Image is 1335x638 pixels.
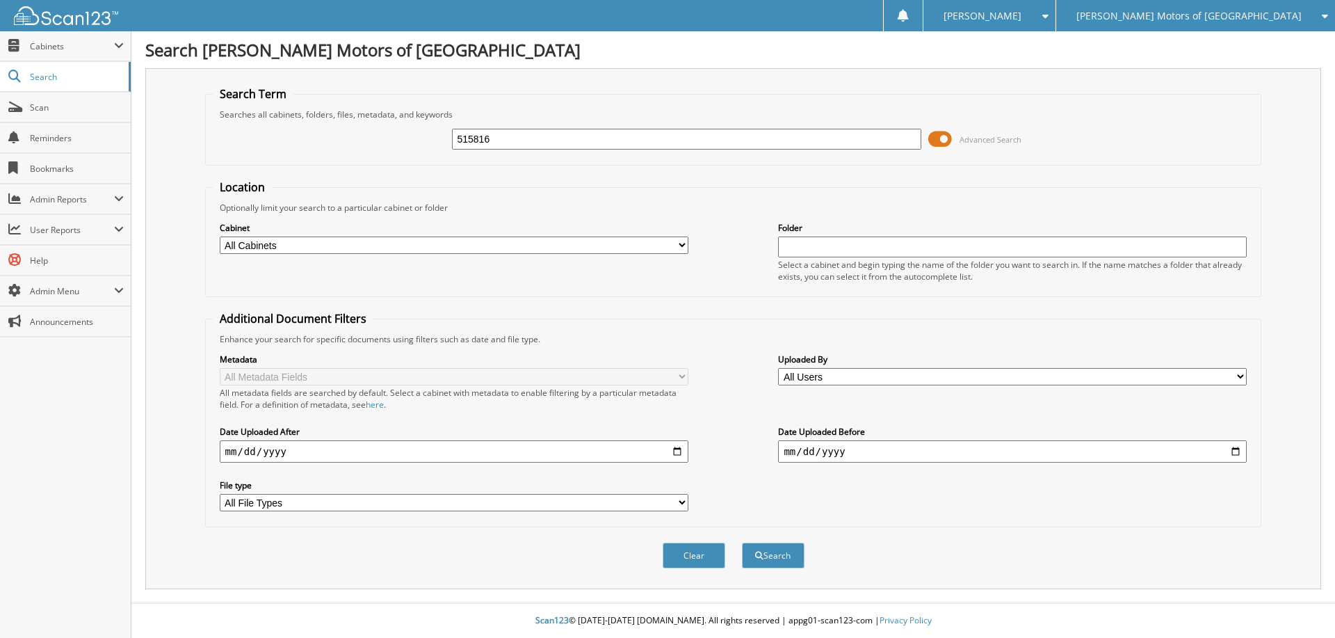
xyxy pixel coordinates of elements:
img: scan123-logo-white.svg [14,6,118,25]
span: Scan123 [535,614,569,626]
div: All metadata fields are searched by default. Select a cabinet with metadata to enable filtering b... [220,387,688,410]
span: [PERSON_NAME] [944,12,1021,20]
legend: Additional Document Filters [213,311,373,326]
span: Announcements [30,316,124,328]
span: Scan [30,102,124,113]
span: Reminders [30,132,124,144]
a: here [366,399,384,410]
iframe: Chat Widget [1265,571,1335,638]
input: end [778,440,1247,463]
div: Enhance your search for specific documents using filters such as date and file type. [213,333,1254,345]
label: Date Uploaded After [220,426,688,438]
span: Cabinets [30,40,114,52]
span: Admin Menu [30,285,114,297]
div: © [DATE]-[DATE] [DOMAIN_NAME]. All rights reserved | appg01-scan123-com | [131,604,1335,638]
div: Optionally limit your search to a particular cabinet or folder [213,202,1254,214]
span: Search [30,71,122,83]
a: Privacy Policy [880,614,932,626]
span: User Reports [30,224,114,236]
label: Uploaded By [778,353,1247,365]
span: Admin Reports [30,193,114,205]
label: Folder [778,222,1247,234]
label: Date Uploaded Before [778,426,1247,438]
div: Select a cabinet and begin typing the name of the folder you want to search in. If the name match... [778,259,1247,282]
span: Help [30,255,124,266]
label: Metadata [220,353,688,365]
span: Advanced Search [960,134,1021,145]
label: Cabinet [220,222,688,234]
span: Bookmarks [30,163,124,175]
legend: Location [213,180,272,195]
div: Searches all cabinets, folders, files, metadata, and keywords [213,109,1254,120]
label: File type [220,479,688,491]
span: [PERSON_NAME] Motors of [GEOGRAPHIC_DATA] [1076,12,1302,20]
legend: Search Term [213,86,293,102]
h1: Search [PERSON_NAME] Motors of [GEOGRAPHIC_DATA] [145,38,1321,61]
input: start [220,440,688,463]
button: Clear [663,543,725,568]
button: Search [742,543,804,568]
